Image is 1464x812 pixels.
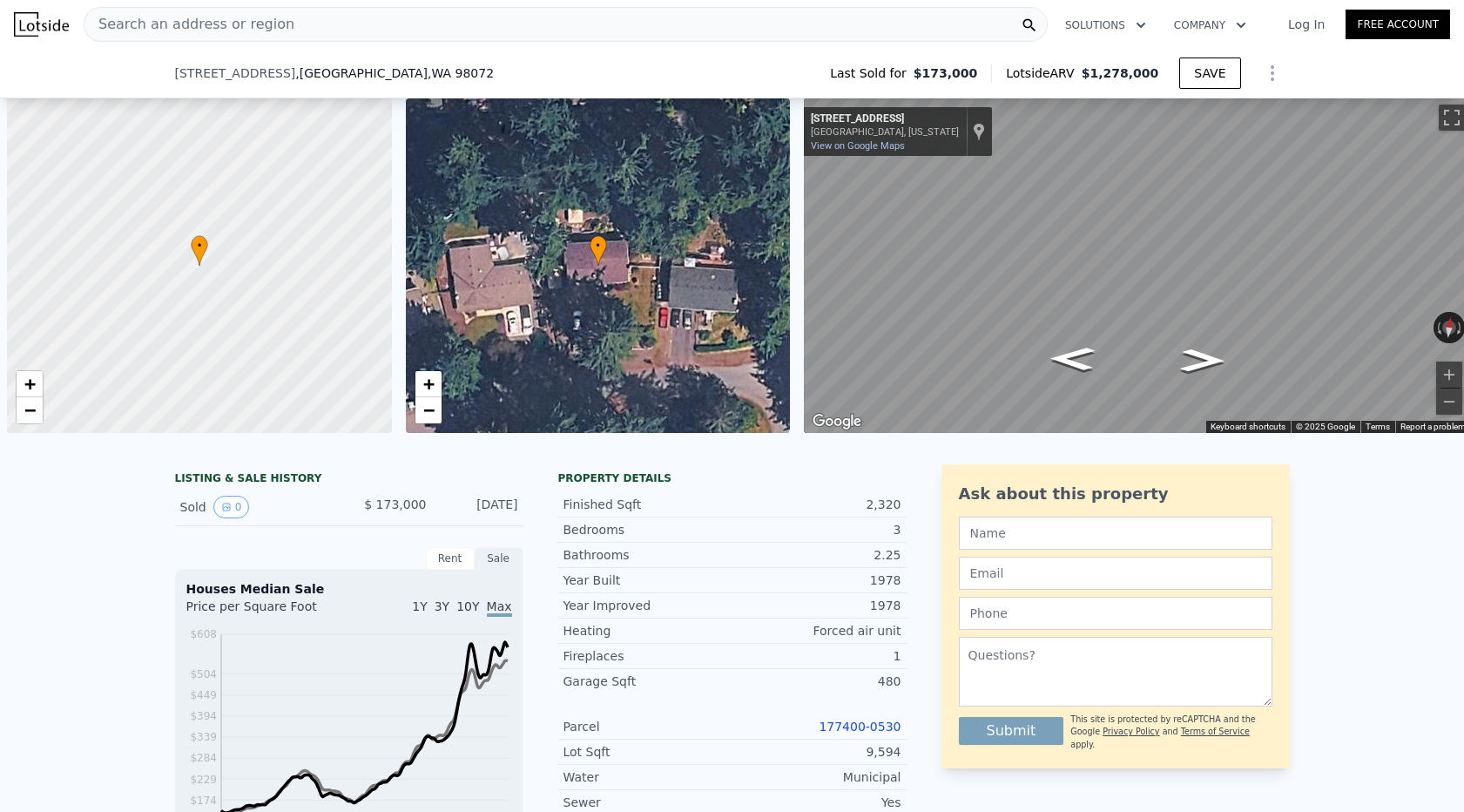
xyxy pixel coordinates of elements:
[415,371,442,397] a: Zoom in
[190,668,217,680] tspan: $504
[808,410,866,433] a: Open this area in Google Maps (opens a new window)
[426,547,475,570] div: Rent
[808,410,866,433] img: Google
[563,647,732,665] div: Fireplaces
[830,64,914,82] span: Last Sold for
[1181,727,1250,736] a: Terms of Service
[415,397,442,423] a: Zoom out
[84,14,294,35] span: Search an address or region
[487,599,512,617] span: Max
[811,112,959,126] div: [STREET_ADDRESS]
[558,471,907,485] div: Property details
[563,597,732,614] div: Year Improved
[24,399,36,421] span: −
[563,768,732,786] div: Water
[1436,362,1462,388] button: Zoom in
[563,794,732,811] div: Sewer
[959,517,1272,550] input: Name
[959,482,1272,506] div: Ask about this property
[190,731,217,743] tspan: $339
[973,122,985,141] a: Show location on map
[186,580,512,598] div: Houses Median Sale
[914,64,978,82] span: $173,000
[1162,343,1245,377] path: Go East, NE 167th St
[180,496,335,518] div: Sold
[295,64,494,82] span: , [GEOGRAPHIC_DATA]
[1051,10,1160,41] button: Solutions
[1267,16,1346,33] a: Log In
[1440,311,1457,344] button: Reset the view
[412,599,427,613] span: 1Y
[811,126,959,138] div: [GEOGRAPHIC_DATA], [US_STATE]
[732,622,901,639] div: Forced air unit
[563,743,732,761] div: Lot Sqft
[563,572,732,589] div: Year Built
[190,710,217,722] tspan: $394
[14,12,69,37] img: Lotside
[590,238,607,254] span: •
[1346,10,1450,39] a: Free Account
[563,718,732,735] div: Parcel
[213,496,250,518] button: View historical data
[563,546,732,564] div: Bathrooms
[191,238,208,254] span: •
[190,752,217,764] tspan: $284
[1070,714,1272,751] div: This site is protected by reCAPTCHA and the Google and apply.
[1006,64,1081,82] span: Lotside ARV
[364,497,426,511] span: $ 173,000
[590,235,607,266] div: •
[1255,56,1290,91] button: Show Options
[1296,422,1355,431] span: © 2025 Google
[732,794,901,811] div: Yes
[819,720,901,734] a: 177400-0530
[175,64,296,82] span: [STREET_ADDRESS]
[1179,58,1240,89] button: SAVE
[732,647,901,665] div: 1
[732,673,901,690] div: 480
[563,673,732,690] div: Garage Sqft
[1211,421,1285,433] button: Keyboard shortcuts
[732,521,901,538] div: 3
[422,373,434,395] span: +
[191,235,208,266] div: •
[186,598,349,626] div: Price per Square Foot
[1366,422,1390,431] a: Terms
[811,140,905,152] a: View on Google Maps
[732,768,901,786] div: Municipal
[1434,312,1443,343] button: Rotate counterclockwise
[732,546,901,564] div: 2.25
[732,572,901,589] div: 1978
[959,557,1272,590] input: Email
[563,622,732,639] div: Heating
[959,597,1272,630] input: Phone
[441,496,518,518] div: [DATE]
[456,599,479,613] span: 10Y
[732,743,901,761] div: 9,594
[190,628,217,640] tspan: $608
[475,547,523,570] div: Sale
[563,521,732,538] div: Bedrooms
[190,774,217,786] tspan: $229
[959,717,1064,745] button: Submit
[1436,389,1462,415] button: Zoom out
[428,66,494,80] span: , WA 98072
[422,399,434,421] span: −
[435,599,449,613] span: 3Y
[24,373,36,395] span: +
[17,371,43,397] a: Zoom in
[190,689,217,701] tspan: $449
[1031,342,1114,376] path: Go West, NE 167th St
[1082,66,1159,80] span: $1,278,000
[563,496,732,513] div: Finished Sqft
[732,496,901,513] div: 2,320
[17,397,43,423] a: Zoom out
[1103,727,1159,736] a: Privacy Policy
[175,471,523,489] div: LISTING & SALE HISTORY
[732,597,901,614] div: 1978
[190,795,217,807] tspan: $174
[1160,10,1260,41] button: Company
